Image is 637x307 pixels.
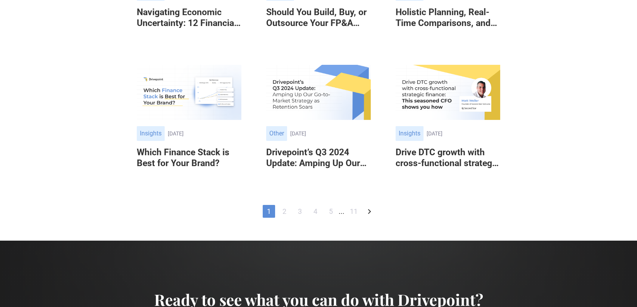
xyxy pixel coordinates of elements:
[309,205,322,218] a: 4
[396,65,500,120] img: Drive DTC growth with cross-functional strategic finance: This seasoned CFO shows you how
[266,147,371,168] h6: Drivepoint’s Q3 2024 Update: Amping Up Our Go-to-Market Strategy as Retention Soars
[363,205,375,218] a: Next Page
[290,130,371,137] div: [DATE]
[266,65,371,120] img: Drivepoint’s Q3 2024 Update: Amping Up Our Go-to-Market Strategy as Retention Soars
[266,126,287,141] div: Other
[263,205,275,218] a: 1
[278,205,291,218] a: 2
[339,206,344,216] div: ...
[266,65,371,180] a: Other[DATE]Drivepoint’s Q3 2024 Update: Amping Up Our Go-to-Market Strategy as Retention Soars
[137,65,241,180] a: Insights[DATE]Which Finance Stack is Best for Your Brand?
[294,205,306,218] a: 3
[137,7,241,28] h6: Navigating Economic Uncertainty: 12 Financial Planning Strategies for Consumer Brands
[137,126,165,141] div: Insights
[137,147,241,168] h6: Which Finance Stack is Best for Your Brand?
[346,205,362,218] a: 11
[137,65,241,120] img: Which Finance Stack is Best for Your Brand?
[427,130,500,137] div: [DATE]
[266,7,371,28] h6: Should You Build, Buy, or Outsource Your FP&A Platform?
[325,205,337,218] a: 5
[168,130,241,137] div: [DATE]
[396,147,500,168] h6: Drive DTC growth with cross-functional strategic finance: This seasoned CFO shows you how
[396,126,424,141] div: Insights
[396,7,500,28] h6: Holistic Planning, Real-Time Comparisons, and More: Your Guide to Drivepoint’s Excel Add-In
[137,205,500,218] div: List
[396,65,500,180] a: Insights[DATE]Drive DTC growth with cross-functional strategic finance: This seasoned CFO shows y...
